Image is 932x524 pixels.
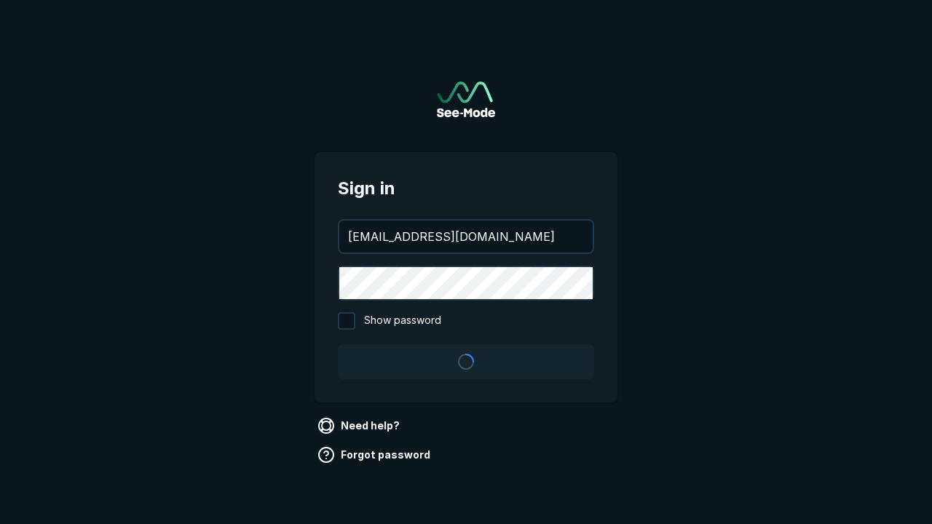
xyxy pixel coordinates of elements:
img: See-Mode Logo [437,82,495,117]
span: Show password [364,312,441,330]
input: your@email.com [339,221,593,253]
a: Go to sign in [437,82,495,117]
span: Sign in [338,175,594,202]
a: Forgot password [315,443,436,467]
a: Need help? [315,414,406,437]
